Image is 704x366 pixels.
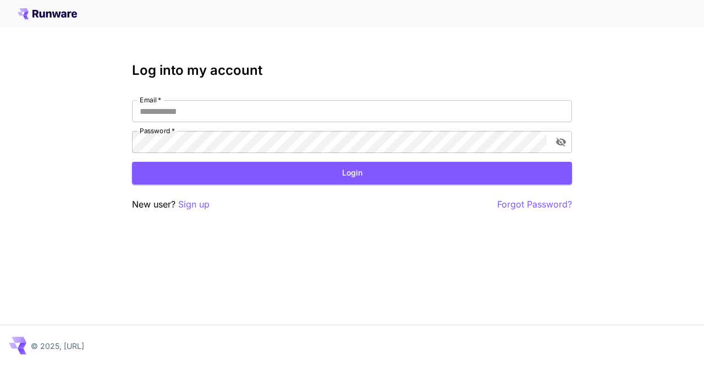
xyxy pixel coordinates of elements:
[132,63,572,78] h3: Log into my account
[497,198,572,211] button: Forgot Password?
[140,95,161,105] label: Email
[140,126,175,135] label: Password
[132,198,210,211] p: New user?
[31,340,84,352] p: © 2025, [URL]
[132,162,572,184] button: Login
[178,198,210,211] button: Sign up
[551,132,571,152] button: toggle password visibility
